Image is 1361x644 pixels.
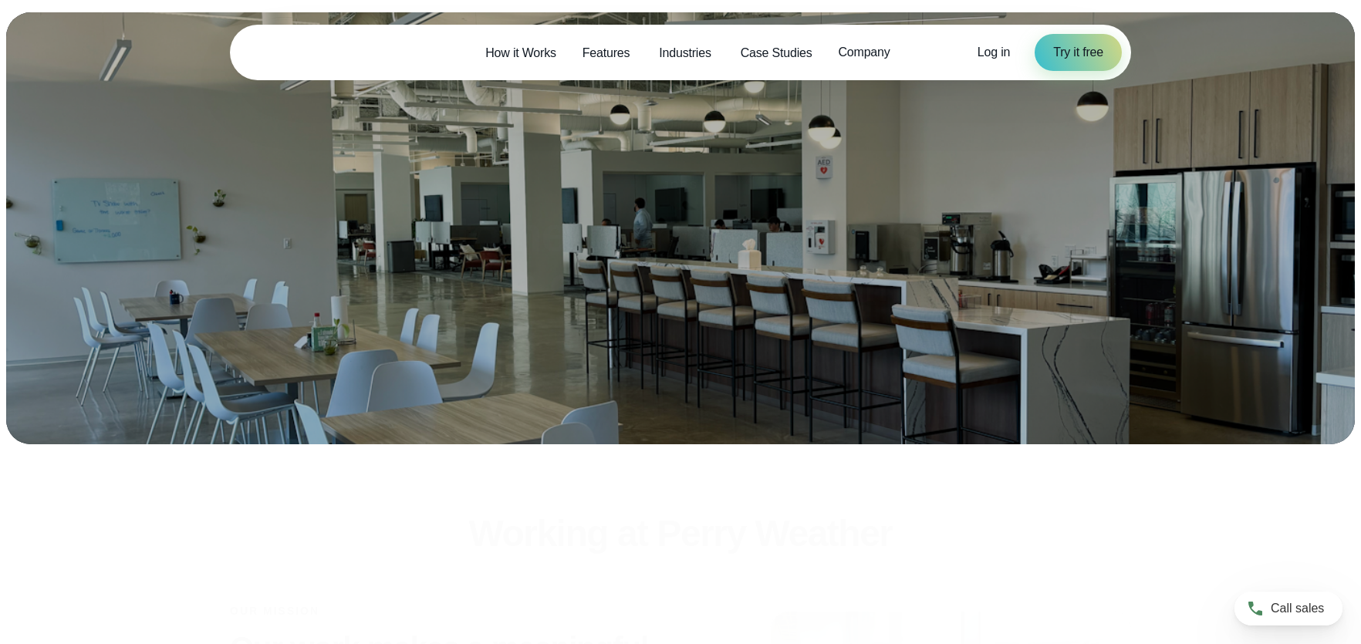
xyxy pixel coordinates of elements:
span: Industries [659,44,711,62]
span: Log in [978,46,1010,59]
a: Call sales [1234,592,1342,625]
span: Features [583,44,630,62]
span: Company [838,43,890,62]
a: Case Studies [728,37,826,69]
a: Log in [978,43,1010,62]
a: Try it free [1035,34,1122,71]
span: Call sales [1271,599,1324,618]
span: Case Studies [741,44,812,62]
a: How it Works [472,37,569,69]
span: How it Works [485,44,556,62]
span: Try it free [1053,43,1103,62]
